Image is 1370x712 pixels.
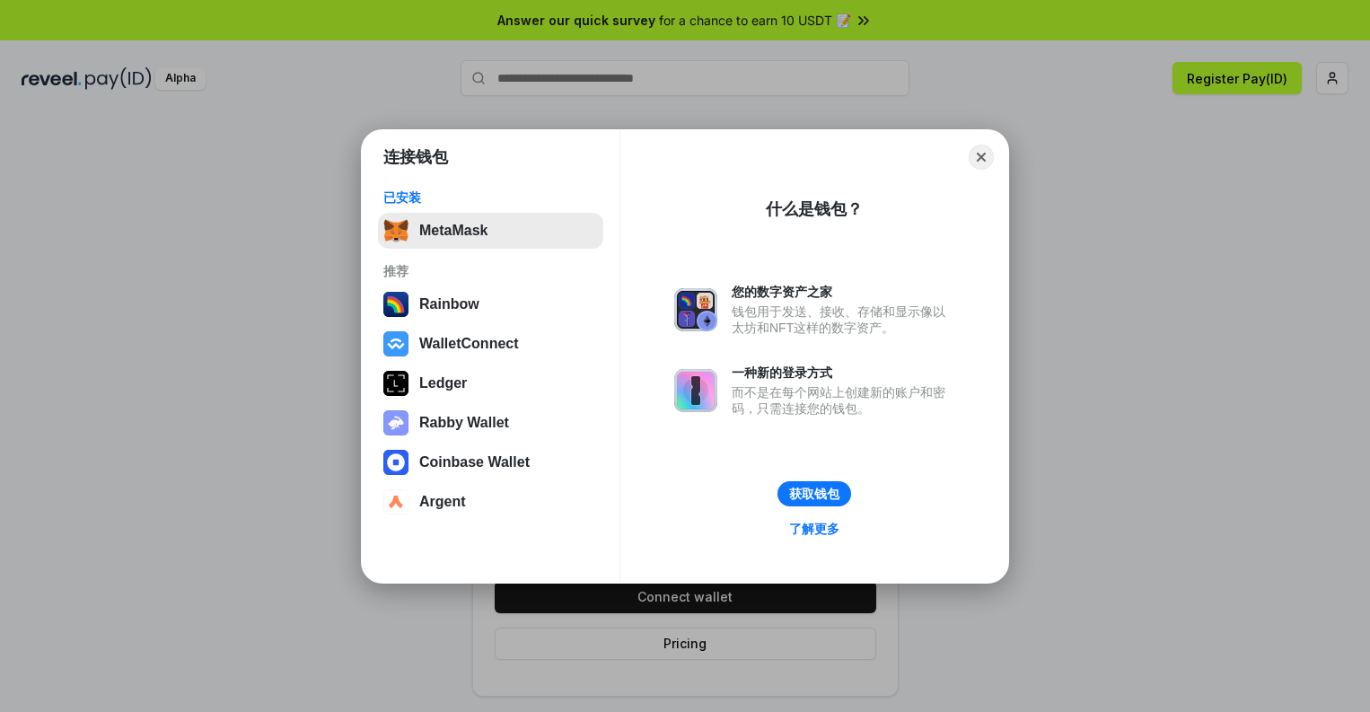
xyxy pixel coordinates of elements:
div: 您的数字资产之家 [732,284,954,300]
div: 已安装 [383,189,598,206]
button: 获取钱包 [777,481,851,506]
button: WalletConnect [378,326,603,362]
div: Coinbase Wallet [419,454,530,470]
div: 了解更多 [789,521,839,537]
div: MetaMask [419,223,487,239]
div: WalletConnect [419,336,519,352]
div: 钱包用于发送、接收、存储和显示像以太坊和NFT这样的数字资产。 [732,303,954,336]
img: svg+xml,%3Csvg%20width%3D%2228%22%20height%3D%2228%22%20viewBox%3D%220%200%2028%2028%22%20fill%3D... [383,331,408,356]
img: svg+xml,%3Csvg%20width%3D%22120%22%20height%3D%22120%22%20viewBox%3D%220%200%20120%20120%22%20fil... [383,292,408,317]
button: Rabby Wallet [378,405,603,441]
button: Rainbow [378,286,603,322]
div: Argent [419,494,466,510]
button: MetaMask [378,213,603,249]
div: Ledger [419,375,467,391]
img: svg+xml,%3Csvg%20xmlns%3D%22http%3A%2F%2Fwww.w3.org%2F2000%2Fsvg%22%20fill%3D%22none%22%20viewBox... [383,410,408,435]
div: 什么是钱包？ [766,198,863,220]
button: Ledger [378,365,603,401]
div: 推荐 [383,263,598,279]
img: svg+xml,%3Csvg%20xmlns%3D%22http%3A%2F%2Fwww.w3.org%2F2000%2Fsvg%22%20width%3D%2228%22%20height%3... [383,371,408,396]
button: Close [969,145,994,170]
div: 一种新的登录方式 [732,365,954,381]
div: Rabby Wallet [419,415,509,431]
div: 而不是在每个网站上创建新的账户和密码，只需连接您的钱包。 [732,384,954,417]
button: Coinbase Wallet [378,444,603,480]
h1: 连接钱包 [383,146,448,168]
img: svg+xml,%3Csvg%20width%3D%2228%22%20height%3D%2228%22%20viewBox%3D%220%200%2028%2028%22%20fill%3D... [383,450,408,475]
img: svg+xml,%3Csvg%20xmlns%3D%22http%3A%2F%2Fwww.w3.org%2F2000%2Fsvg%22%20fill%3D%22none%22%20viewBox... [674,288,717,331]
button: Argent [378,484,603,520]
div: Rainbow [419,296,479,312]
div: 获取钱包 [789,486,839,502]
a: 了解更多 [778,517,850,541]
img: svg+xml,%3Csvg%20width%3D%2228%22%20height%3D%2228%22%20viewBox%3D%220%200%2028%2028%22%20fill%3D... [383,489,408,514]
img: svg+xml,%3Csvg%20xmlns%3D%22http%3A%2F%2Fwww.w3.org%2F2000%2Fsvg%22%20fill%3D%22none%22%20viewBox... [674,369,717,412]
img: svg+xml,%3Csvg%20fill%3D%22none%22%20height%3D%2233%22%20viewBox%3D%220%200%2035%2033%22%20width%... [383,218,408,243]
